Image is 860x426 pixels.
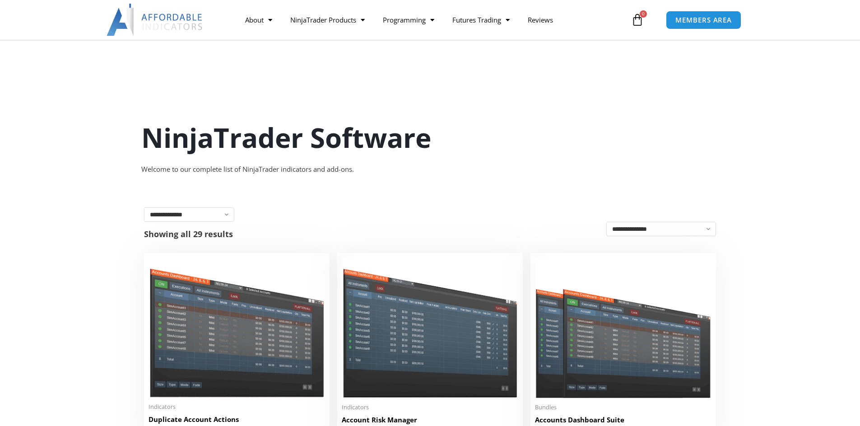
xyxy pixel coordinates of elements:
img: Duplicate Account Actions [149,257,325,398]
a: MEMBERS AREA [666,11,741,29]
img: Account Risk Manager [342,257,518,398]
select: Shop order [606,222,716,236]
h1: NinjaTrader Software [141,119,719,156]
span: Indicators [342,403,518,411]
img: Accounts Dashboard Suite [535,257,711,398]
a: About [236,9,281,30]
a: Programming [374,9,443,30]
span: Indicators [149,403,325,411]
span: 0 [640,10,647,18]
a: 0 [618,7,657,33]
div: Welcome to our complete list of NinjaTrader indicators and add-ons. [141,163,719,176]
a: NinjaTrader Products [281,9,374,30]
span: Bundles [535,403,711,411]
a: Futures Trading [443,9,519,30]
h2: Duplicate Account Actions [149,415,325,424]
span: MEMBERS AREA [675,17,732,23]
nav: Menu [236,9,629,30]
h2: Accounts Dashboard Suite [535,415,711,425]
a: Reviews [519,9,562,30]
p: Showing all 29 results [144,230,233,238]
img: LogoAI | Affordable Indicators – NinjaTrader [107,4,204,36]
h2: Account Risk Manager [342,415,518,425]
